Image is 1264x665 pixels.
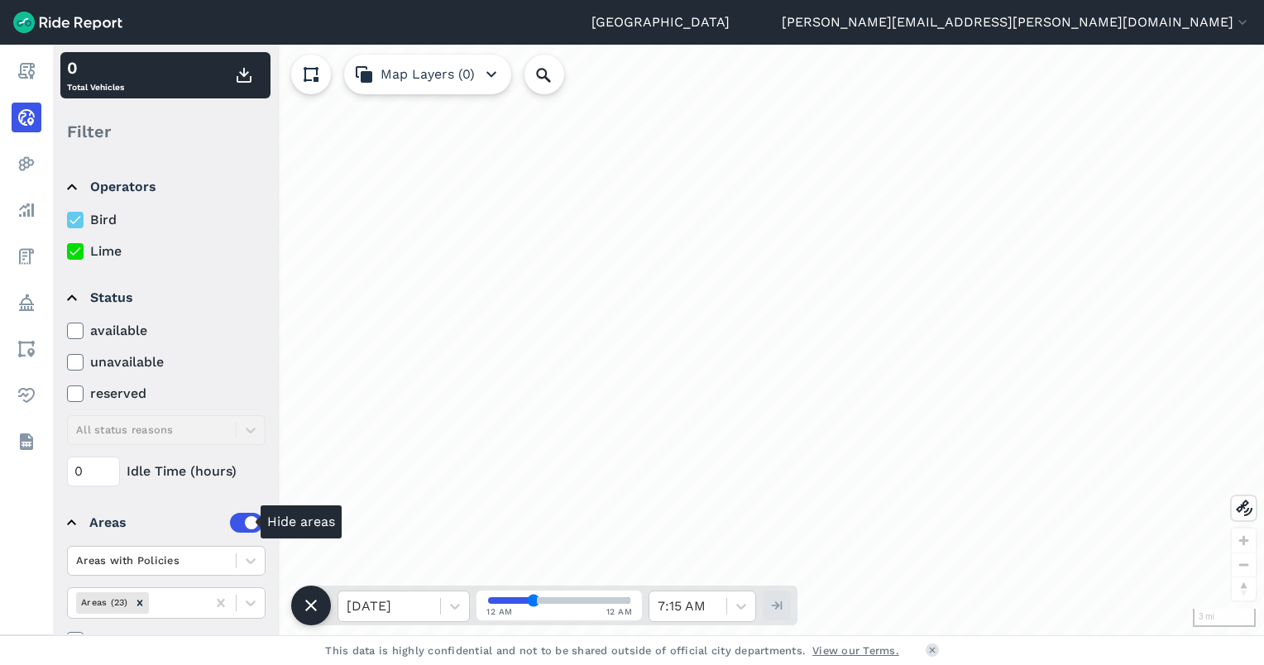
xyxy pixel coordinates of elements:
label: reserved [67,384,266,404]
summary: Areas [67,500,263,546]
a: Policy [12,288,41,318]
a: Areas [12,334,41,364]
button: [PERSON_NAME][EMAIL_ADDRESS][PERSON_NAME][DOMAIN_NAME] [782,12,1251,32]
a: Report [12,56,41,86]
button: Map Layers (0) [344,55,511,94]
img: Ride Report [13,12,122,33]
label: Filter vehicles by areas [67,630,266,650]
div: Areas [89,513,263,533]
a: Heatmaps [12,149,41,179]
div: Total Vehicles [67,55,124,95]
input: Search Location or Vehicles [524,55,591,94]
span: 12 AM [606,605,633,618]
span: 12 AM [486,605,513,618]
div: Filter [60,106,271,157]
label: available [67,321,266,341]
label: unavailable [67,352,266,372]
label: Bird [67,210,266,230]
div: Remove Areas (23) [131,592,149,613]
div: Idle Time (hours) [67,457,266,486]
label: Lime [67,242,266,261]
a: Realtime [12,103,41,132]
summary: Operators [67,164,263,210]
a: View our Terms. [812,643,899,658]
summary: Status [67,275,263,321]
div: 0 [67,55,124,80]
a: Health [12,380,41,410]
a: Analyze [12,195,41,225]
a: Fees [12,242,41,271]
a: [GEOGRAPHIC_DATA] [591,12,730,32]
a: Datasets [12,427,41,457]
div: loading [53,45,1264,635]
div: Areas (23) [76,592,131,613]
